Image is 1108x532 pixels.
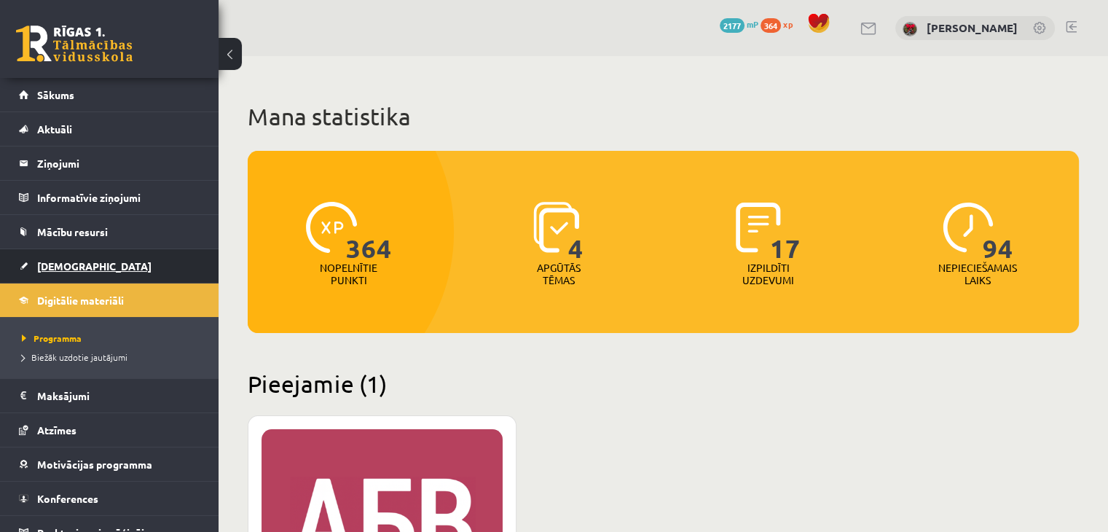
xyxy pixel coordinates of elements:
[306,202,357,253] img: icon-xp-0682a9bc20223a9ccc6f5883a126b849a74cddfe5390d2b41b4391c66f2066e7.svg
[19,215,200,249] a: Mācību resursi
[530,262,587,286] p: Apgūtās tēmas
[761,18,781,33] span: 364
[736,202,781,253] img: icon-completed-tasks-ad58ae20a441b2904462921112bc710f1caf180af7a3daa7317a5a94f2d26646.svg
[22,351,127,363] span: Biežāk uzdotie jautājumi
[37,259,152,273] span: [DEMOGRAPHIC_DATA]
[19,413,200,447] a: Atzīmes
[938,262,1017,286] p: Nepieciešamais laiks
[22,351,204,364] a: Biežāk uzdotie jautājumi
[747,18,758,30] span: mP
[533,202,579,253] img: icon-learned-topics-4a711ccc23c960034f471b6e78daf4a3bad4a20eaf4de84257b87e66633f6470.svg
[770,202,801,262] span: 17
[927,20,1018,35] a: [PERSON_NAME]
[37,294,124,307] span: Digitālie materiāli
[37,379,200,412] legend: Maksājumi
[346,202,392,262] span: 364
[37,122,72,136] span: Aktuāli
[37,88,74,101] span: Sākums
[19,283,200,317] a: Digitālie materiāli
[903,22,917,36] img: Tīna Šneidere
[22,332,204,345] a: Programma
[739,262,796,286] p: Izpildīti uzdevumi
[19,482,200,515] a: Konferences
[37,492,98,505] span: Konferences
[720,18,758,30] a: 2177 mP
[783,18,793,30] span: xp
[37,225,108,238] span: Mācību resursi
[19,181,200,214] a: Informatīvie ziņojumi
[16,26,133,62] a: Rīgas 1. Tālmācības vidusskola
[37,423,76,437] span: Atzīmes
[19,112,200,146] a: Aktuāli
[19,447,200,481] a: Motivācijas programma
[22,332,82,344] span: Programma
[37,146,200,180] legend: Ziņojumi
[983,202,1013,262] span: 94
[320,262,377,286] p: Nopelnītie punkti
[248,102,1079,131] h1: Mana statistika
[943,202,994,253] img: icon-clock-7be60019b62300814b6bd22b8e044499b485619524d84068768e800edab66f18.svg
[19,146,200,180] a: Ziņojumi
[19,249,200,283] a: [DEMOGRAPHIC_DATA]
[19,379,200,412] a: Maksājumi
[248,369,1079,398] h2: Pieejamie (1)
[761,18,800,30] a: 364 xp
[568,202,584,262] span: 4
[19,78,200,112] a: Sākums
[720,18,744,33] span: 2177
[37,181,200,214] legend: Informatīvie ziņojumi
[37,458,152,471] span: Motivācijas programma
